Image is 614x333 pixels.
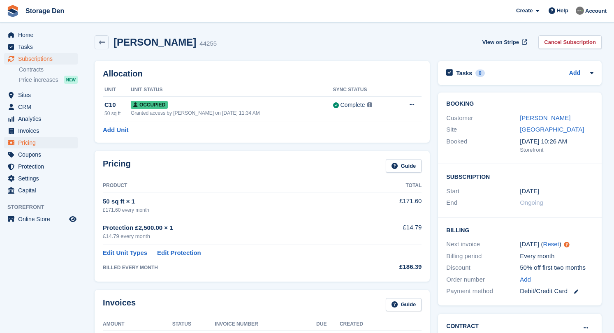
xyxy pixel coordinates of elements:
[4,29,78,41] a: menu
[104,100,131,110] div: C10
[520,199,543,206] span: Ongoing
[18,101,67,113] span: CRM
[103,223,363,233] div: Protection £2,500.00 × 1
[18,185,67,196] span: Capital
[68,214,78,224] a: Preview store
[18,113,67,125] span: Analytics
[4,41,78,53] a: menu
[4,125,78,136] a: menu
[18,41,67,53] span: Tasks
[18,149,67,160] span: Coupons
[569,69,580,78] a: Add
[103,248,147,258] a: Edit Unit Types
[520,275,531,284] a: Add
[386,159,422,173] a: Guide
[131,83,333,97] th: Unit Status
[543,240,559,247] a: Reset
[18,213,67,225] span: Online Store
[18,53,67,65] span: Subscriptions
[4,161,78,172] a: menu
[18,29,67,41] span: Home
[103,264,363,271] div: BILLED EVERY MONTH
[520,240,593,249] div: [DATE] ( )
[576,7,584,15] img: Brian Barbour
[172,318,215,331] th: Status
[103,179,363,192] th: Product
[19,75,78,84] a: Price increases NEW
[363,262,422,272] div: £186.39
[446,240,520,249] div: Next invoice
[19,76,58,84] span: Price increases
[446,287,520,296] div: Payment method
[19,66,78,74] a: Contracts
[103,232,363,240] div: £14.79 every month
[103,69,422,79] h2: Allocation
[340,318,422,331] th: Created
[18,137,67,148] span: Pricing
[114,37,196,48] h2: [PERSON_NAME]
[131,101,168,109] span: Occupied
[64,76,78,84] div: NEW
[446,172,593,180] h2: Subscription
[479,35,529,49] a: View on Stripe
[538,35,602,49] a: Cancel Subscription
[4,101,78,113] a: menu
[215,318,316,331] th: Invoice Number
[22,4,67,18] a: Storage Den
[446,263,520,273] div: Discount
[520,126,584,133] a: [GEOGRAPHIC_DATA]
[585,7,607,15] span: Account
[4,53,78,65] a: menu
[520,287,593,296] div: Debit/Credit Card
[363,192,422,218] td: £171.60
[104,110,131,117] div: 50 sq ft
[4,149,78,160] a: menu
[367,102,372,107] img: icon-info-grey-7440780725fd019a000dd9b08b2336e03edf1995a4989e88bcd33f0948082b44.svg
[446,252,520,261] div: Billing period
[446,125,520,134] div: Site
[446,198,520,208] div: End
[157,248,201,258] a: Edit Protection
[475,69,485,77] div: 0
[520,146,593,154] div: Storefront
[363,218,422,245] td: £14.79
[103,159,131,173] h2: Pricing
[341,101,365,109] div: Complete
[18,161,67,172] span: Protection
[103,197,363,206] div: 50 sq ft × 1
[482,38,519,46] span: View on Stripe
[4,185,78,196] a: menu
[333,83,395,97] th: Sync Status
[18,89,67,101] span: Sites
[446,226,593,234] h2: Billing
[131,109,333,117] div: Granted access by [PERSON_NAME] on [DATE] 11:34 AM
[199,39,217,49] div: 44255
[446,101,593,107] h2: Booking
[4,113,78,125] a: menu
[520,187,539,196] time: 2024-07-19 23:00:00 UTC
[4,137,78,148] a: menu
[103,318,172,331] th: Amount
[4,89,78,101] a: menu
[520,137,593,146] div: [DATE] 10:26 AM
[563,241,570,248] div: Tooltip anchor
[520,263,593,273] div: 50% off first two months
[103,83,131,97] th: Unit
[316,318,340,331] th: Due
[18,125,67,136] span: Invoices
[446,322,479,331] h2: Contract
[103,206,363,214] div: £171.60 every month
[446,137,520,154] div: Booked
[7,203,82,211] span: Storefront
[446,113,520,123] div: Customer
[103,125,128,135] a: Add Unit
[4,173,78,184] a: menu
[520,252,593,261] div: Every month
[386,298,422,312] a: Guide
[456,69,472,77] h2: Tasks
[18,173,67,184] span: Settings
[4,213,78,225] a: menu
[363,179,422,192] th: Total
[557,7,568,15] span: Help
[516,7,533,15] span: Create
